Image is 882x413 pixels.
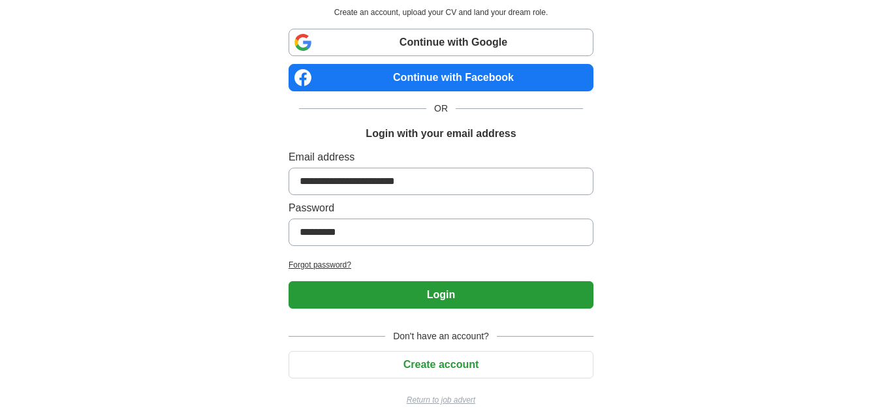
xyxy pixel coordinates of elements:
p: Create an account, upload your CV and land your dream role. [291,7,591,18]
span: OR [426,102,456,115]
a: Forgot password? [289,259,593,271]
span: Don't have an account? [385,329,497,343]
button: Login [289,281,593,309]
a: Create account [289,359,593,370]
a: Return to job advert [289,394,593,406]
label: Email address [289,149,593,165]
button: Create account [289,351,593,378]
a: Continue with Google [289,29,593,56]
a: Continue with Facebook [289,64,593,91]
label: Password [289,200,593,216]
h1: Login with your email address [366,126,516,142]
